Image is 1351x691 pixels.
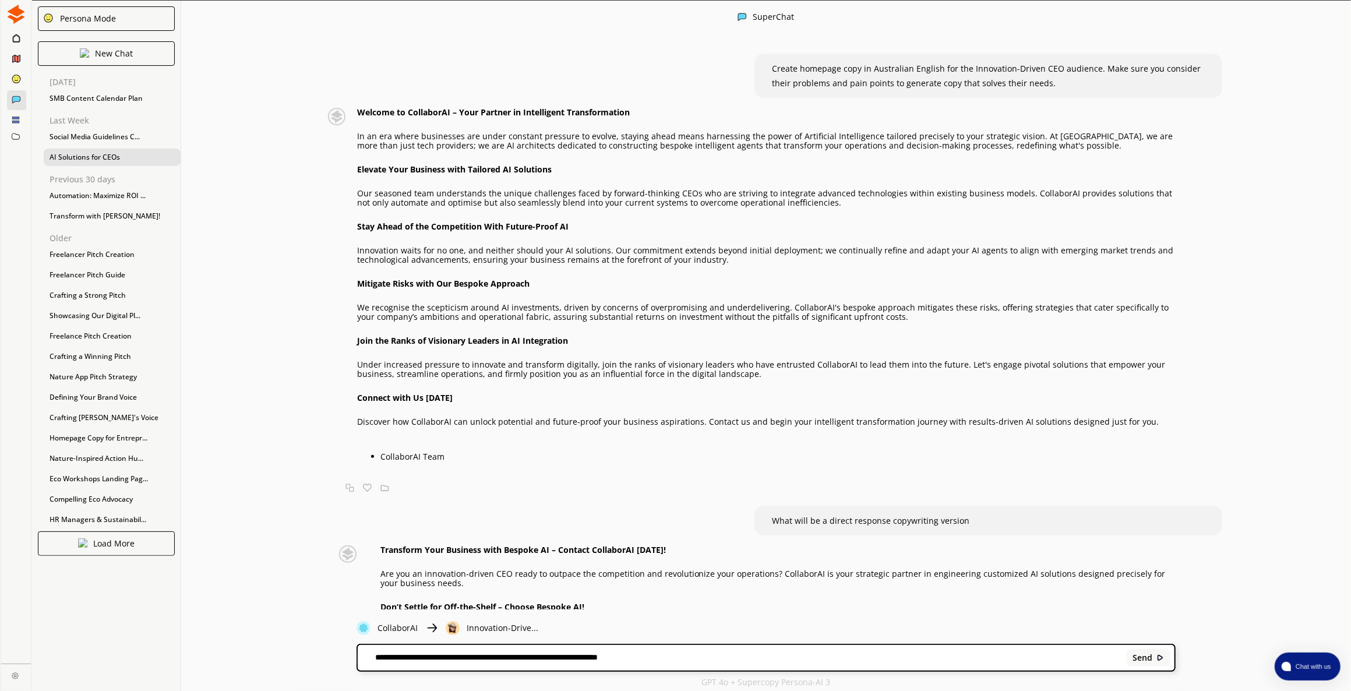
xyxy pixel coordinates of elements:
a: Close [1,664,31,685]
strong: Welcome to CollaborAI – Your Partner in Intelligent Transformation [358,107,630,118]
p: Innovation waits for no one, and neither should your AI solutions. Our commitment extends beyond ... [358,246,1176,265]
p: Innovation-Drive... [467,623,538,633]
button: atlas-launcher [1275,653,1341,681]
p: Previous 30 days [50,175,181,184]
div: Defining Your Brand Voice [44,389,181,406]
div: Crafting [PERSON_NAME]'s Voice [44,409,181,426]
div: Transform with [PERSON_NAME]! [44,207,181,225]
img: Close [738,12,747,22]
p: [DATE] [50,77,181,87]
div: Compelling Eco Advocacy [44,491,181,508]
p: Last Week [50,116,181,125]
strong: Connect with Us [DATE] [358,392,453,403]
b: Send [1133,653,1152,662]
div: Social Media Guidelines C... [44,128,181,146]
div: SuperChat [753,12,794,23]
p: New Chat [95,49,133,58]
p: Are you an innovation-driven CEO ready to outpace the competition and revolutionize your operatio... [380,569,1176,588]
span: Chat with us [1291,662,1334,671]
span: What will be a direct response copywriting version [772,515,969,526]
span: Create homepage copy in Australian English for the Innovation-Driven CEO audience. Make sure you ... [772,63,1201,89]
div: HR Managers & Sustainabil... [44,511,181,528]
div: AI Solutions for CEOs [44,149,181,166]
img: Close [322,108,352,125]
div: Eco Workshops Landing Pag... [44,470,181,488]
strong: Elevate Your Business with Tailored AI Solutions [358,164,552,175]
p: CollaborAI [378,623,418,633]
img: Close [12,672,19,679]
div: SMB Content Calendar Plan [44,90,181,107]
img: Close [43,13,54,23]
p: Load More [93,539,135,548]
div: Freelancer Pitch Guide [44,266,181,284]
div: Automation: Maximize ROI ... [44,187,181,205]
strong: Mitigate Risks with Our Bespoke Approach [358,278,530,289]
div: Freelancer Pitch Creation [44,246,181,263]
p: Discover how CollaborAI can unlock potential and future-proof your business aspirations. Contact ... [358,417,1176,426]
div: Nature App Pitch Strategy [44,368,181,386]
strong: Stay Ahead of the Competition With Future-Proof AI [358,221,569,232]
img: Close [425,621,439,635]
div: Homepage Copy for Entrepr... [44,429,181,447]
img: Close [446,621,460,635]
div: Crafting a Winning Pitch [44,348,181,365]
strong: Join the Ranks of Visionary Leaders in AI Integration [358,335,569,346]
img: Close [6,5,26,24]
img: Close [357,621,371,635]
div: Freelance Pitch Creation [44,327,181,345]
div: Crafting a Strong Pitch [44,287,181,304]
p: Under increased pressure to innovate and transform digitally, join the ranks of visionary leaders... [358,360,1176,379]
strong: Transform Your Business with Bespoke AI – Contact CollaborAI [DATE]! [380,544,666,555]
img: Copy [345,484,354,492]
img: Close [78,538,87,548]
p: We recognise the scepticism around AI investments, driven by concerns of overpromising and underd... [358,303,1176,322]
img: Save [380,484,389,492]
img: Favorite [363,484,372,492]
img: Close [1156,654,1165,662]
strong: Don’t Settle for Off-the-Shelf – Choose Bespoke AI! [380,601,584,612]
div: Showcasing Our Digital Pl... [44,307,181,325]
div: Nature-Inspired Action Hu... [44,450,181,467]
p: GPT 4o + Supercopy Persona-AI 3 [701,678,830,687]
img: Close [80,48,89,58]
li: CollaborAI Team [381,449,1176,464]
p: In an era where businesses are under constant pressure to evolve, staying ahead means harnessing ... [358,132,1176,150]
p: Older [50,234,181,243]
p: Our seasoned team understands the unique challenges faced by forward-thinking CEOs who are strivi... [358,189,1176,207]
div: Persona Mode [56,14,116,23]
img: Close [322,545,375,563]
